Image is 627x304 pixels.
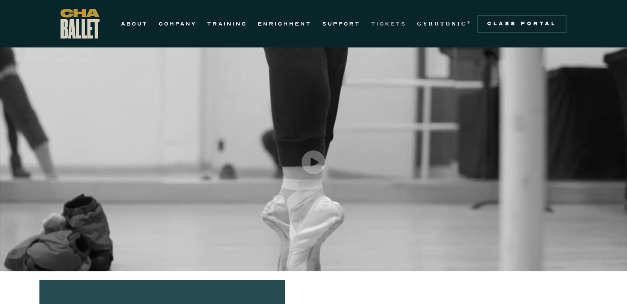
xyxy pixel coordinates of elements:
strong: GYROTONIC [417,21,467,27]
sup: ® [467,20,472,25]
a: TRAINING [207,18,247,29]
a: SUPPORT [322,18,360,29]
a: ABOUT [121,18,148,29]
a: COMPANY [159,18,196,29]
div: Class Portal [482,20,561,27]
a: home [61,9,99,39]
a: GYROTONIC® [417,18,472,29]
a: TICKETS [371,18,406,29]
a: ENRICHMENT [258,18,311,29]
a: Class Portal [477,15,566,33]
